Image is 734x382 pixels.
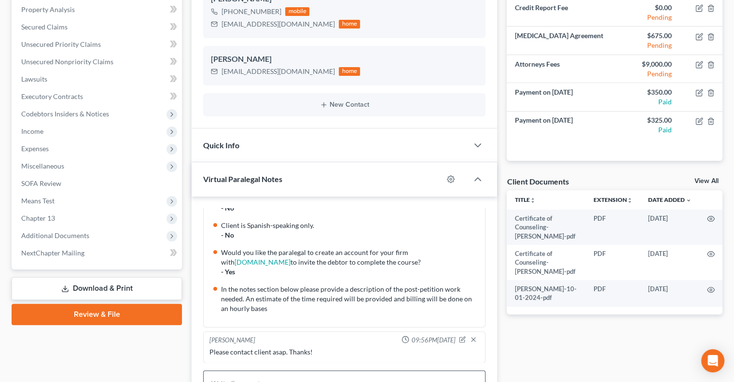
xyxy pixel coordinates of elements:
[21,162,64,170] span: Miscellaneous
[507,210,586,245] td: Certificate of Counseling- [PERSON_NAME]-pdf
[514,196,535,203] a: Titleunfold_more
[221,203,479,213] div: - No
[211,101,478,109] button: New Contact
[21,231,89,240] span: Additional Documents
[221,248,479,267] div: Would you like the paralegal to create an account for your firm with to invite the debtor to comp...
[640,210,699,245] td: [DATE]
[222,7,281,16] div: [PHONE_NUMBER]
[623,13,672,22] div: Pending
[203,174,282,184] span: Virtual Paralegal Notes
[285,7,309,16] div: mobile
[221,267,479,277] div: - Yes
[222,19,335,29] div: [EMAIL_ADDRESS][DOMAIN_NAME]
[14,1,182,18] a: Property Analysis
[507,83,614,111] td: Payment on [DATE]
[221,284,479,313] div: In the notes section below please provide a description of the post-petition work needed. An esti...
[623,69,672,79] div: Pending
[507,280,586,307] td: [PERSON_NAME]-10-01-2024-pdf
[21,40,101,48] span: Unsecured Priority Claims
[14,36,182,53] a: Unsecured Priority Claims
[14,175,182,192] a: SOFA Review
[209,336,255,345] div: [PERSON_NAME]
[339,20,360,28] div: home
[339,67,360,76] div: home
[648,196,692,203] a: Date Added expand_more
[21,23,68,31] span: Secured Claims
[21,75,47,83] span: Lawsuits
[623,41,672,50] div: Pending
[586,280,640,307] td: PDF
[640,245,699,280] td: [DATE]
[221,230,479,240] div: - No
[21,179,61,187] span: SOFA Review
[21,214,55,222] span: Chapter 13
[640,280,699,307] td: [DATE]
[623,3,672,13] div: $0.00
[209,347,479,357] div: Please contact client asap. Thanks!
[623,31,672,41] div: $675.00
[221,221,479,230] div: Client is Spanish-speaking only.
[203,141,239,150] span: Quick Info
[507,27,614,55] td: [MEDICAL_DATA] Agreement
[411,336,455,345] span: 09:56PM[DATE]
[21,144,49,153] span: Expenses
[623,87,672,97] div: $350.00
[235,258,291,266] a: [DOMAIN_NAME]
[586,245,640,280] td: PDF
[507,111,614,139] td: Payment on [DATE]
[12,304,182,325] a: Review & File
[21,5,75,14] span: Property Analysis
[12,277,182,300] a: Download & Print
[623,115,672,125] div: $325.00
[21,249,84,257] span: NextChapter Mailing
[594,196,633,203] a: Extensionunfold_more
[507,55,614,83] td: Attorneys Fees
[21,92,83,100] span: Executory Contracts
[14,88,182,105] a: Executory Contracts
[14,53,182,71] a: Unsecured Nonpriority Claims
[507,176,568,186] div: Client Documents
[21,57,113,66] span: Unsecured Nonpriority Claims
[701,349,724,372] div: Open Intercom Messenger
[623,59,672,69] div: $9,000.00
[686,198,692,203] i: expand_more
[211,54,478,65] div: [PERSON_NAME]
[623,125,672,135] div: Paid
[627,198,633,203] i: unfold_more
[623,97,672,107] div: Paid
[21,127,43,135] span: Income
[14,18,182,36] a: Secured Claims
[14,71,182,88] a: Lawsuits
[586,210,640,245] td: PDF
[21,197,55,205] span: Means Test
[14,244,182,262] a: NextChapter Mailing
[507,245,586,280] td: Certificate of Counseling- [PERSON_NAME]-pdf
[694,178,719,184] a: View All
[529,198,535,203] i: unfold_more
[222,67,335,76] div: [EMAIL_ADDRESS][DOMAIN_NAME]
[21,110,109,118] span: Codebtors Insiders & Notices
